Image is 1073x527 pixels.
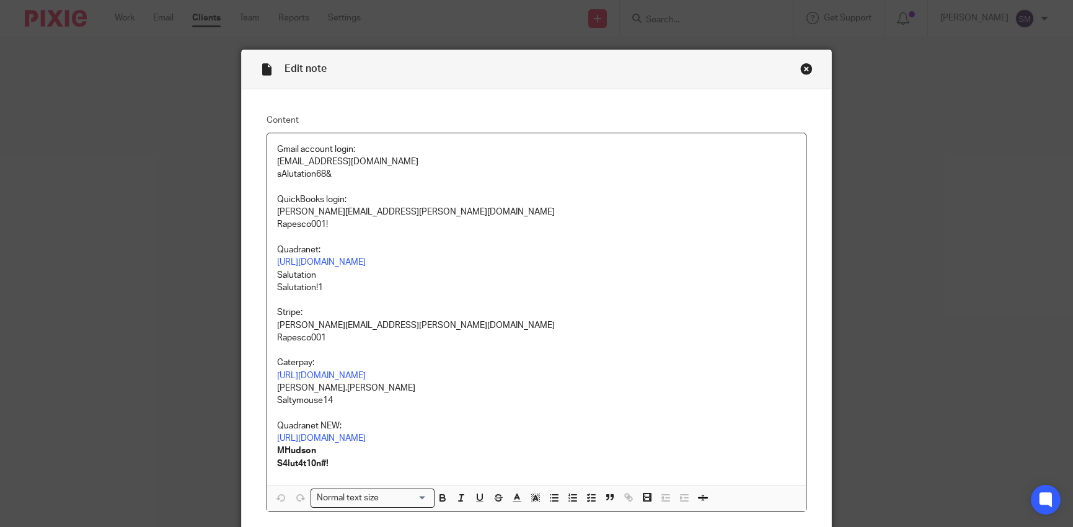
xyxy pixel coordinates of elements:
p: Gmail account login: [277,143,795,156]
p: Saltymouse14 [277,394,795,407]
p: [PERSON_NAME][EMAIL_ADDRESS][PERSON_NAME][DOMAIN_NAME] [277,319,795,332]
p: Salutation [277,269,795,281]
p: Quadranet NEW: [277,420,795,432]
strong: MHudson [277,446,316,455]
p: [PERSON_NAME].[PERSON_NAME] [277,382,795,394]
span: Normal text size [314,492,381,505]
div: Search for option [311,489,435,508]
p: QuickBooks login: [277,193,795,206]
a: [URL][DOMAIN_NAME] [277,371,366,380]
a: [URL][DOMAIN_NAME] [277,434,366,443]
p: Quadranet: [277,244,795,256]
input: Search for option [382,492,427,505]
p: sAlutation68& [277,168,795,180]
p: Rapesco001 [277,332,795,344]
p: Rapesco001! [277,218,795,231]
div: Close this dialog window [800,63,813,75]
p: Stripe: [277,306,795,319]
strong: S4lut4t10n#! [277,459,329,468]
label: Content [267,114,806,126]
span: Edit note [285,64,327,74]
p: [PERSON_NAME][EMAIL_ADDRESS][PERSON_NAME][DOMAIN_NAME] [277,206,795,218]
p: Salutation!1 [277,281,795,294]
p: [EMAIL_ADDRESS][DOMAIN_NAME] [277,156,795,168]
p: Caterpay: [277,356,795,369]
a: [URL][DOMAIN_NAME] [277,258,366,267]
